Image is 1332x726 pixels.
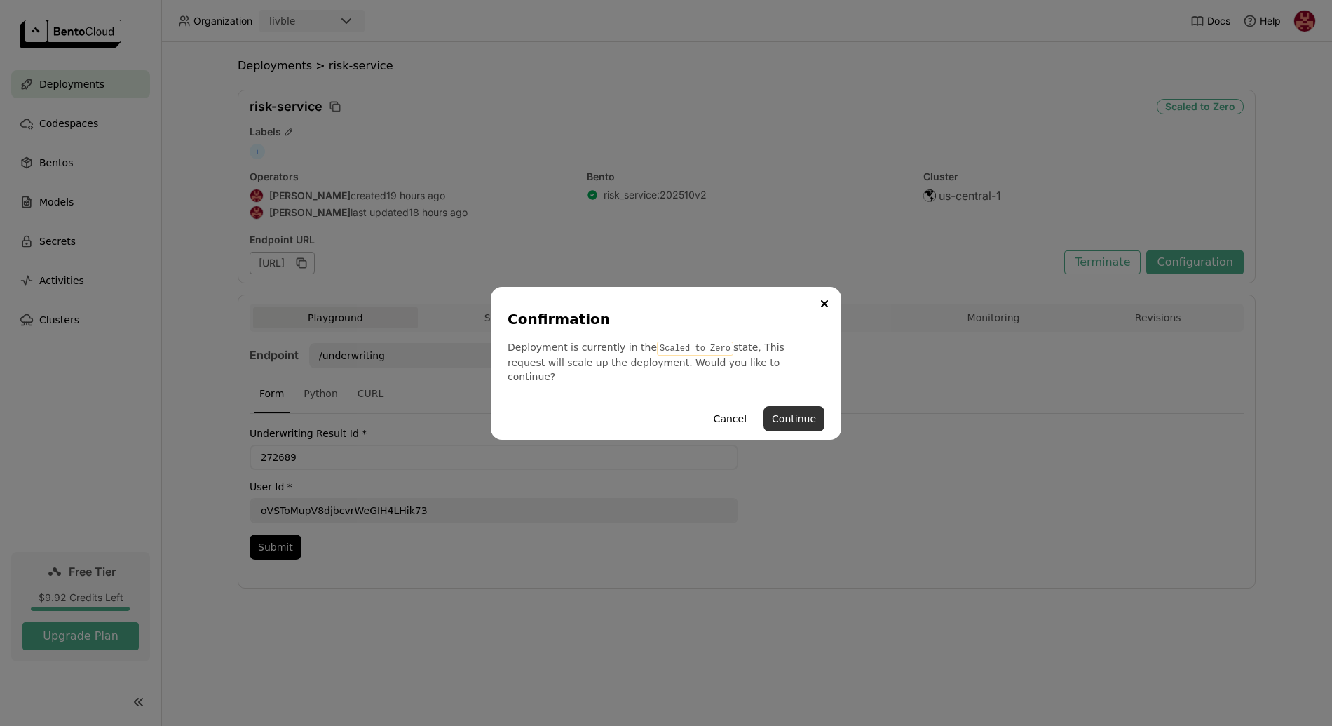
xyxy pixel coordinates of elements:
code: Scaled to Zero [657,342,733,356]
button: Close [816,295,833,312]
div: Deployment is currently in the state, This request will scale up the deployment. Would you like t... [508,340,824,384]
div: dialog [491,287,841,440]
button: Cancel [705,406,755,431]
button: Continue [763,406,824,431]
div: Confirmation [508,309,819,329]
